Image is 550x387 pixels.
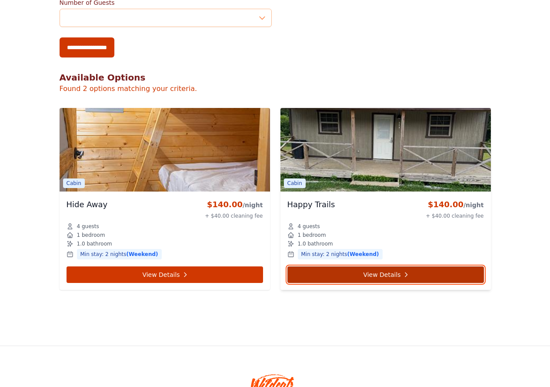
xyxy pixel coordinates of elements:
[60,84,491,94] p: Found 2 options matching your criteria.
[284,178,306,188] span: Cabin
[287,266,484,283] a: View Details
[426,199,483,211] div: $140.00
[463,202,484,209] span: /night
[287,199,335,211] h3: Happy Trails
[347,251,379,257] span: (Weekend)
[60,108,270,192] img: Hide Away
[127,251,158,257] span: (Weekend)
[63,178,85,188] span: Cabin
[298,249,383,259] span: Min stay: 2 nights
[77,249,162,259] span: Min stay: 2 nights
[77,223,99,230] span: 4 guests
[426,212,483,219] div: + $40.00 cleaning fee
[67,266,263,283] a: View Details
[298,223,320,230] span: 4 guests
[298,240,333,247] span: 1.0 bathroom
[77,240,112,247] span: 1.0 bathroom
[205,199,263,211] div: $140.00
[77,232,105,239] span: 1 bedroom
[280,108,491,192] img: Happy Trails
[60,71,491,84] h2: Available Options
[298,232,326,239] span: 1 bedroom
[243,202,263,209] span: /night
[205,212,263,219] div: + $40.00 cleaning fee
[67,199,108,211] h3: Hide Away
